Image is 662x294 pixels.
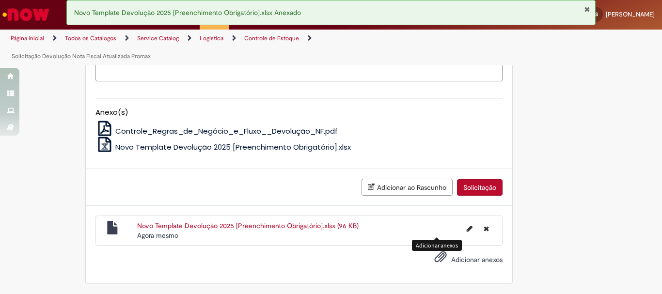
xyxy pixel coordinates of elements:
[362,179,453,196] button: Adicionar ao Rascunho
[584,5,590,13] button: Fechar Notificação
[137,221,359,230] a: Novo Template Devolução 2025 [Preenchimento Obrigatório].xlsx (96 KB)
[478,221,495,236] button: Excluir Novo Template Devolução 2025 [Preenchimento Obrigatório].xlsx
[115,142,351,152] span: Novo Template Devolução 2025 [Preenchimento Obrigatório].xlsx
[74,8,301,17] span: Novo Template Devolução 2025 [Preenchimento Obrigatório].xlsx Anexado
[606,10,655,18] span: [PERSON_NAME]
[11,34,44,42] a: Página inicial
[432,248,449,270] button: Adicionar anexos
[137,34,179,42] a: Service Catalog
[95,126,338,136] a: Controle_Regras_de_Negócio_e_Fluxo__Devolução_NF.pdf
[412,240,462,251] div: Adicionar anexos
[95,55,503,81] textarea: Descrição
[95,142,351,152] a: Novo Template Devolução 2025 [Preenchimento Obrigatório].xlsx
[461,221,478,236] button: Editar nome de arquivo Novo Template Devolução 2025 [Preenchimento Obrigatório].xlsx
[457,179,503,196] button: Solicitação
[1,5,51,24] img: ServiceNow
[137,231,178,240] time: 30/09/2025 17:08:44
[7,30,434,65] ul: Trilhas de página
[137,231,178,240] span: Agora mesmo
[12,52,151,60] a: Solicitação Devolução Nota Fiscal Atualizada Promax
[115,126,338,136] span: Controle_Regras_de_Negócio_e_Fluxo__Devolução_NF.pdf
[451,255,503,264] span: Adicionar anexos
[200,34,223,42] a: Logistica
[95,108,503,117] h5: Anexo(s)
[244,34,299,42] a: Controle de Estoque
[65,34,116,42] a: Todos os Catálogos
